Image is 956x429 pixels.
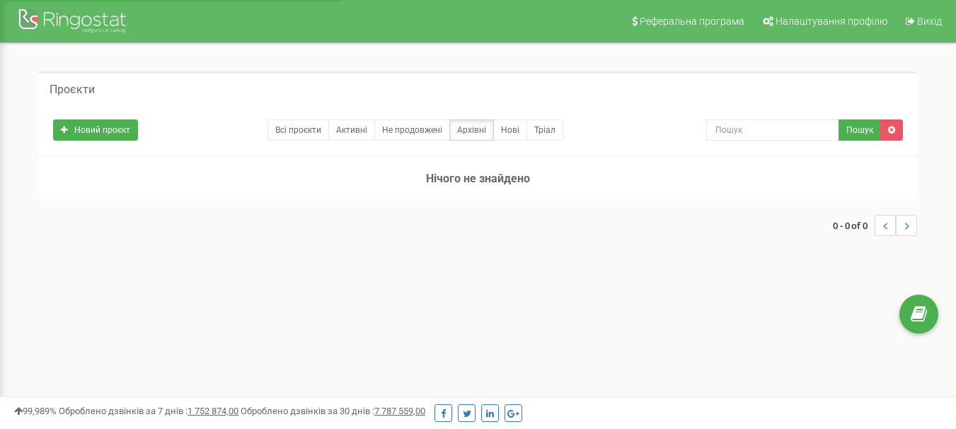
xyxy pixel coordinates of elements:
[526,119,563,141] a: Тріал
[493,119,527,141] a: Нові
[241,406,425,416] span: Оброблено дзвінків за 30 днів :
[50,83,95,96] h5: Проєкти
[833,201,917,250] nav: ...
[917,16,942,27] span: Вихід
[374,406,425,416] u: 7 787 559,00
[328,119,375,141] a: Активні
[839,119,881,141] button: Пошук
[640,16,744,27] span: Реферальна програма
[59,406,238,416] span: Оброблено дзвінків за 7 днів :
[833,215,875,236] span: 0 - 0 of 0
[188,406,238,416] u: 1 752 874,00
[267,119,329,141] a: Всі проєкти
[14,406,57,416] span: 99,989%
[39,158,917,199] h3: Нічого не знайдено
[53,119,138,141] a: Новий проєкт
[776,16,887,27] span: Налаштування профілю
[449,119,494,141] a: Архівні
[374,119,450,141] a: Не продовжені
[706,119,839,141] input: Пошук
